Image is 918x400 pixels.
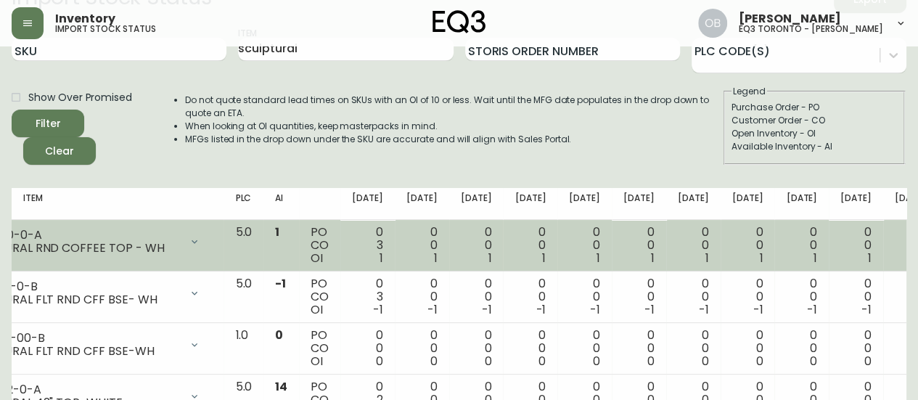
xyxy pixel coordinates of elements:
div: PO CO [311,277,329,317]
span: 1 [705,250,709,266]
span: 0 [485,353,492,370]
h5: import stock status [55,25,156,33]
span: 1 [814,250,817,266]
span: 0 [810,353,817,370]
div: 0 0 [515,329,546,368]
th: [DATE] [557,188,612,220]
span: 14 [275,378,287,395]
span: -1 [373,301,383,318]
span: 0 [647,353,655,370]
div: 0 0 [461,329,492,368]
th: [DATE] [340,188,395,220]
legend: Legend [731,85,767,98]
div: 0 0 [406,226,438,265]
div: 0 0 [569,329,600,368]
span: OI [311,301,323,318]
div: 0 0 [840,329,872,368]
h5: eq3 toronto - [PERSON_NAME] [739,25,883,33]
button: Filter [12,110,84,137]
div: 0 0 [678,277,709,317]
span: 0 [864,353,872,370]
button: Clear [23,137,96,165]
div: 0 0 [569,277,600,317]
div: 0 0 [406,277,438,317]
div: 0 0 [352,329,383,368]
div: 0 0 [840,277,872,317]
span: OI [311,250,323,266]
div: 0 0 [623,329,655,368]
span: 1 [434,250,438,266]
div: 0 3 [352,226,383,265]
span: -1 [590,301,600,318]
span: OI [311,353,323,370]
div: 0 0 [406,329,438,368]
div: 0 0 [786,277,817,317]
div: 0 0 [786,329,817,368]
th: AI [263,188,299,220]
th: [DATE] [829,188,883,220]
span: -1 [427,301,438,318]
img: logo [433,10,486,33]
li: Do not quote standard lead times on SKUs with an OI of 10 or less. Wait until the MFG date popula... [185,94,722,120]
div: 0 3 [352,277,383,317]
li: When looking at OI quantities, keep masterpacks in mind. [185,120,722,133]
th: [DATE] [449,188,504,220]
span: -1 [644,301,655,318]
span: 1 [651,250,655,266]
td: 5.0 [224,220,263,272]
div: PO CO [311,329,329,368]
span: 1 [597,250,600,266]
th: PLC [224,188,263,220]
span: -1 [482,301,492,318]
div: 0 0 [732,226,763,265]
span: Show Over Promised [28,90,132,105]
span: [PERSON_NAME] [739,13,841,25]
div: 0 0 [732,277,763,317]
span: -1 [275,275,286,292]
span: 1 [488,250,492,266]
div: 0 0 [461,226,492,265]
div: 0 0 [461,277,492,317]
img: 8e0065c524da89c5c924d5ed86cfe468 [698,9,727,38]
div: 0 0 [732,329,763,368]
th: [DATE] [612,188,666,220]
span: 0 [702,353,709,370]
div: 0 0 [678,226,709,265]
td: 5.0 [224,272,263,323]
span: -1 [807,301,817,318]
span: 1 [275,224,279,240]
span: 0 [430,353,438,370]
span: 0 [755,353,763,370]
div: Available Inventory - AI [731,140,897,153]
th: [DATE] [721,188,775,220]
span: 1 [542,250,546,266]
span: 0 [275,327,283,343]
span: 0 [593,353,600,370]
span: -1 [536,301,546,318]
div: 0 0 [623,226,655,265]
span: -1 [753,301,763,318]
span: 0 [376,353,383,370]
span: Clear [35,142,84,160]
div: Purchase Order - PO [731,101,897,114]
div: Open Inventory - OI [731,127,897,140]
div: 0 0 [569,226,600,265]
span: 1 [759,250,763,266]
div: PO CO [311,226,329,265]
span: Inventory [55,13,115,25]
span: -1 [861,301,872,318]
li: MFGs listed in the drop down under the SKU are accurate and will align with Sales Portal. [185,133,722,146]
span: 0 [538,353,546,370]
th: Item [12,188,297,220]
th: [DATE] [395,188,449,220]
div: 0 0 [840,226,872,265]
th: [DATE] [774,188,829,220]
span: 1 [868,250,872,266]
td: 1.0 [224,323,263,375]
div: 0 0 [515,277,546,317]
th: [DATE] [666,188,721,220]
div: Customer Order - CO [731,114,897,127]
div: 0 0 [786,226,817,265]
span: 1 [380,250,383,266]
th: [DATE] [503,188,557,220]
